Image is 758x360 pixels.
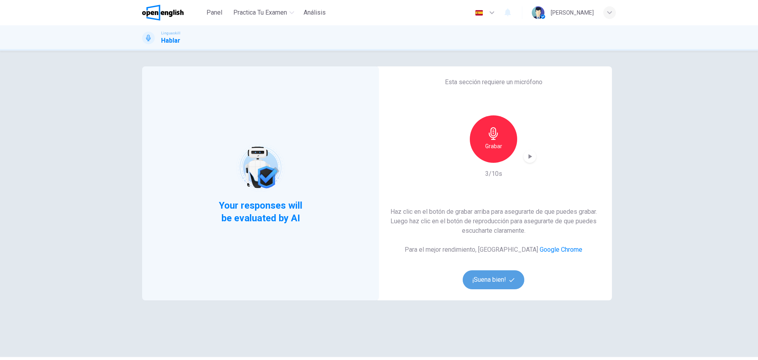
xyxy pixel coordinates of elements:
[463,270,524,289] button: ¡Suena bien!
[551,8,594,17] div: [PERSON_NAME]
[206,8,222,17] span: Panel
[233,8,287,17] span: Practica tu examen
[235,142,285,192] img: robot icon
[405,245,582,254] h6: Para el mejor rendimiento, [GEOGRAPHIC_DATA]
[540,246,582,253] a: Google Chrome
[300,6,329,20] button: Análisis
[532,6,544,19] img: Profile picture
[142,5,202,21] a: OpenEnglish logo
[445,77,542,87] h6: Esta sección requiere un micrófono
[388,207,599,236] h6: Haz clic en el botón de grabar arriba para asegurarte de que puedes grabar. Luego haz clic en el ...
[470,115,517,163] button: Grabar
[485,169,502,179] h6: 3/10s
[304,8,326,17] span: Análisis
[213,199,309,224] span: Your responses will be evaluated by AI
[142,5,184,21] img: OpenEnglish logo
[474,10,484,16] img: es
[161,36,180,45] h1: Hablar
[230,6,297,20] button: Practica tu examen
[202,6,227,20] button: Panel
[161,30,180,36] span: Linguaskill
[485,141,502,151] h6: Grabar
